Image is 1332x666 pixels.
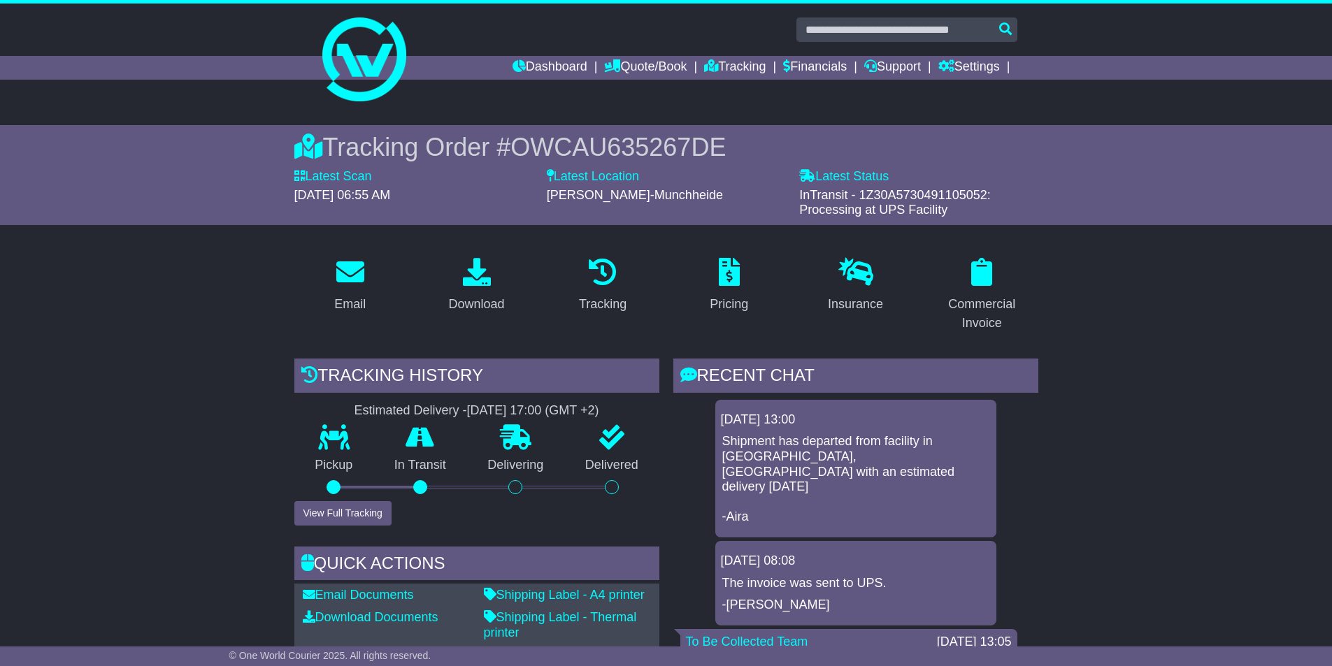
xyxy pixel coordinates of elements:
div: Tracking history [294,359,659,396]
p: In Transit [373,458,467,473]
p: Pickup [294,458,374,473]
div: Commercial Invoice [935,295,1029,333]
button: View Full Tracking [294,501,392,526]
p: -[PERSON_NAME] [722,598,989,613]
div: Estimated Delivery - [294,403,659,419]
a: Commercial Invoice [926,253,1038,338]
a: Financials [783,56,847,80]
div: Tracking Order # [294,132,1038,162]
p: Shipment has departed from facility in [GEOGRAPHIC_DATA], [GEOGRAPHIC_DATA] with an estimated del... [722,434,989,525]
p: Delivering [467,458,565,473]
a: Dashboard [513,56,587,80]
div: RECENT CHAT [673,359,1038,396]
p: Delivered [564,458,659,473]
div: [DATE] 13:05 [937,635,1012,650]
span: InTransit - 1Z30A5730491105052: Processing at UPS Facility [799,188,991,217]
span: © One World Courier 2025. All rights reserved. [229,650,431,661]
div: Tracking [579,295,626,314]
a: Tracking [704,56,766,80]
a: Quote/Book [604,56,687,80]
span: [DATE] 06:55 AM [294,188,391,202]
span: [PERSON_NAME]-Munchheide [547,188,723,202]
label: Latest Scan [294,169,372,184]
div: Pricing [710,295,748,314]
a: Support [864,56,921,80]
div: [DATE] 17:00 (GMT +2) [467,403,599,419]
a: Email [325,253,375,319]
div: [DATE] 08:08 [721,553,991,569]
div: Insurance [828,295,883,314]
p: The invoice was sent to UPS. [722,576,989,591]
a: Pricing [701,253,757,319]
label: Latest Location [547,169,639,184]
label: Latest Status [799,169,889,184]
div: Download [448,295,504,314]
a: To Be Collected Team [686,635,808,649]
div: [DATE] 13:00 [721,412,991,428]
a: Download [439,253,513,319]
div: Email [334,295,366,314]
a: Download Documents [303,610,438,624]
div: Quick Actions [294,546,659,584]
span: OWCAU635267DE [510,133,726,161]
a: Shipping Label - A4 printer [484,588,645,602]
a: Settings [938,56,1000,80]
a: Insurance [819,253,892,319]
a: Tracking [570,253,636,319]
a: Shipping Label - Thermal printer [484,610,637,639]
a: Email Documents [303,588,414,602]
